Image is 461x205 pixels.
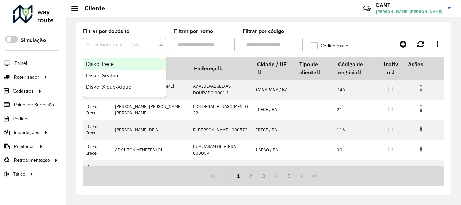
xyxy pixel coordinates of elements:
[112,100,190,120] td: [PERSON_NAME] [PERSON_NAME] [PERSON_NAME]
[83,160,112,180] td: Diskol Irece
[190,57,253,80] th: Endereço
[311,42,348,49] label: Código exato
[295,57,333,80] th: Tipo de cliente
[86,84,131,90] span: Diskol Xique-Xique
[13,87,34,95] span: Cadastros
[78,5,105,12] h2: Cliente
[190,160,253,180] td: Av 7 DE SETEMBRO 000034
[333,140,378,160] td: 90
[174,27,213,35] label: Filtrar por nome
[190,120,253,140] td: R [PERSON_NAME], 000573
[308,170,321,182] button: Last Page
[190,140,253,160] td: RUA JASAM OLIVIERA 000059
[14,129,39,136] span: Importações
[376,9,442,15] span: [PERSON_NAME] [PERSON_NAME]
[112,140,190,160] td: ADAILTON MENEZES LOI
[112,120,190,140] td: [PERSON_NAME] DE A
[333,57,378,80] th: Código de negócio
[13,115,30,122] span: Pedidos
[270,170,283,182] button: 4
[190,80,253,100] td: Av VIDEVAL SEIXAS DOURADO 0001 1
[83,55,166,97] ng-dropdown-panel: Options list
[86,73,118,78] span: Diskol Seabra
[83,27,129,35] label: Filtrar por depósito
[14,143,35,150] span: Relatórios
[15,60,27,67] span: Painel
[83,140,112,160] td: Diskol Irece
[190,100,253,120] td: R OLDEGAR B. NASCIMENTO 22
[376,2,442,8] h3: DANT
[21,36,46,44] label: Simulação
[333,80,378,100] td: 746
[252,120,295,140] td: IRECE / BA
[14,101,54,108] span: Painel de Sugestão
[333,120,378,140] td: 116
[13,171,25,178] span: Tático
[295,170,308,182] button: Next Page
[14,157,50,164] span: Retroalimentação
[232,170,245,182] button: 1
[403,57,444,71] th: Ações
[252,57,295,80] th: Cidade / UF
[252,160,295,180] td: LENCOIS / BA
[333,160,378,180] td: 420
[283,170,296,182] button: 5
[333,100,378,120] td: 21
[360,1,374,16] a: Contato Rápido
[14,74,39,81] span: Roteirizador
[112,160,190,180] td: [PERSON_NAME]
[252,80,295,100] td: CANARANA / BA
[86,61,114,67] span: Diskol Irece
[378,57,403,80] th: Inativo
[243,27,284,35] label: Filtrar por código
[83,100,112,120] td: Diskol Irece
[244,170,257,182] button: 2
[257,170,270,182] button: 3
[252,100,295,120] td: IRECE / BA
[252,140,295,160] td: LAPAO / BA
[83,120,112,140] td: Diskol Irece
